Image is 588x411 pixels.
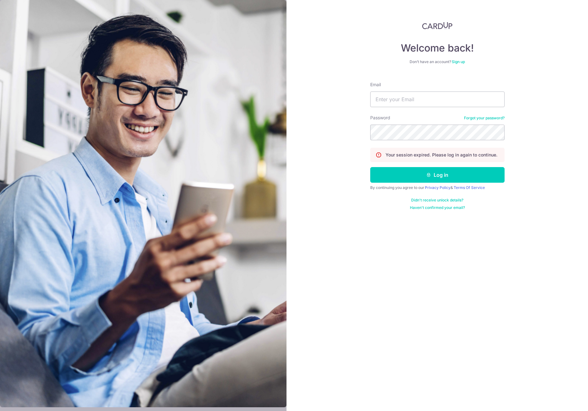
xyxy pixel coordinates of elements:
label: Email [370,82,381,88]
a: Sign up [452,59,465,64]
label: Password [370,115,390,121]
input: Enter your Email [370,92,505,107]
button: Log in [370,167,505,183]
a: Forgot your password? [464,116,505,121]
a: Privacy Policy [425,185,451,190]
div: Don’t have an account? [370,59,505,64]
div: By continuing you agree to our & [370,185,505,190]
a: Didn't receive unlock details? [411,198,463,203]
a: Terms Of Service [454,185,485,190]
img: CardUp Logo [422,22,453,29]
p: Your session expired. Please log in again to continue. [386,152,497,158]
h4: Welcome back! [370,42,505,54]
a: Haven't confirmed your email? [410,205,465,210]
